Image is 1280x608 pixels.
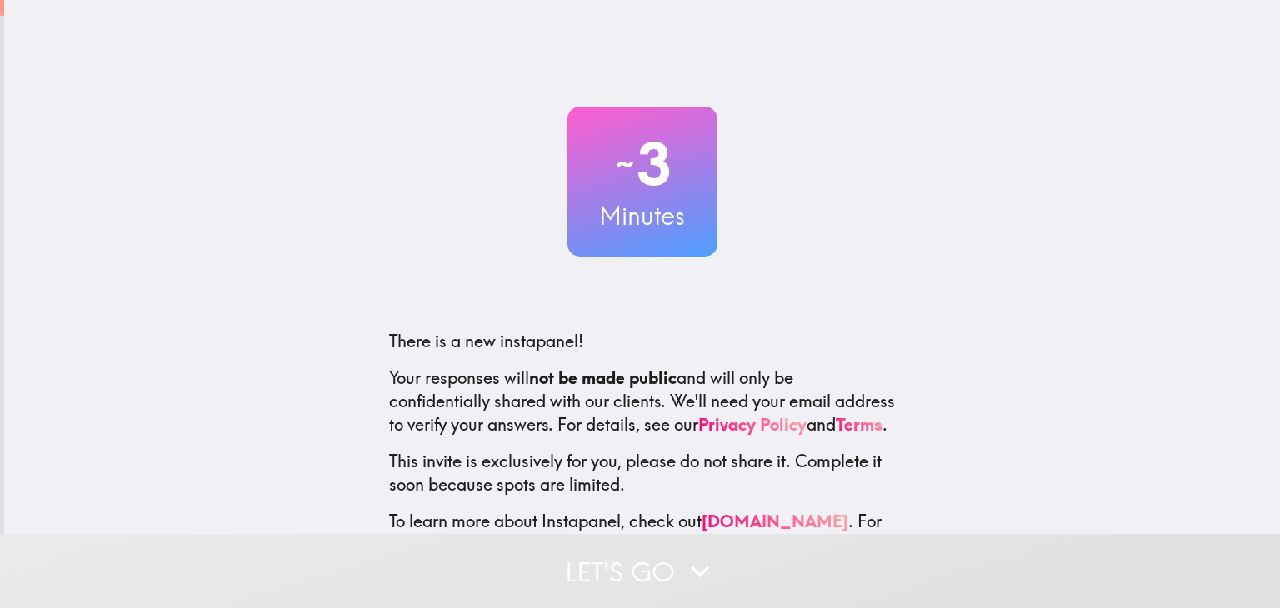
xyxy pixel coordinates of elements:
[567,130,717,198] h2: 3
[389,450,896,496] p: This invite is exclusively for you, please do not share it. Complete it soon because spots are li...
[613,139,637,189] span: ~
[836,414,882,435] a: Terms
[702,511,848,531] a: [DOMAIN_NAME]
[567,198,717,233] h3: Minutes
[529,367,677,388] b: not be made public
[389,510,896,580] p: To learn more about Instapanel, check out . For questions or help, email us at .
[698,414,807,435] a: Privacy Policy
[389,331,583,351] span: There is a new instapanel!
[389,366,896,436] p: Your responses will and will only be confidentially shared with our clients. We'll need your emai...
